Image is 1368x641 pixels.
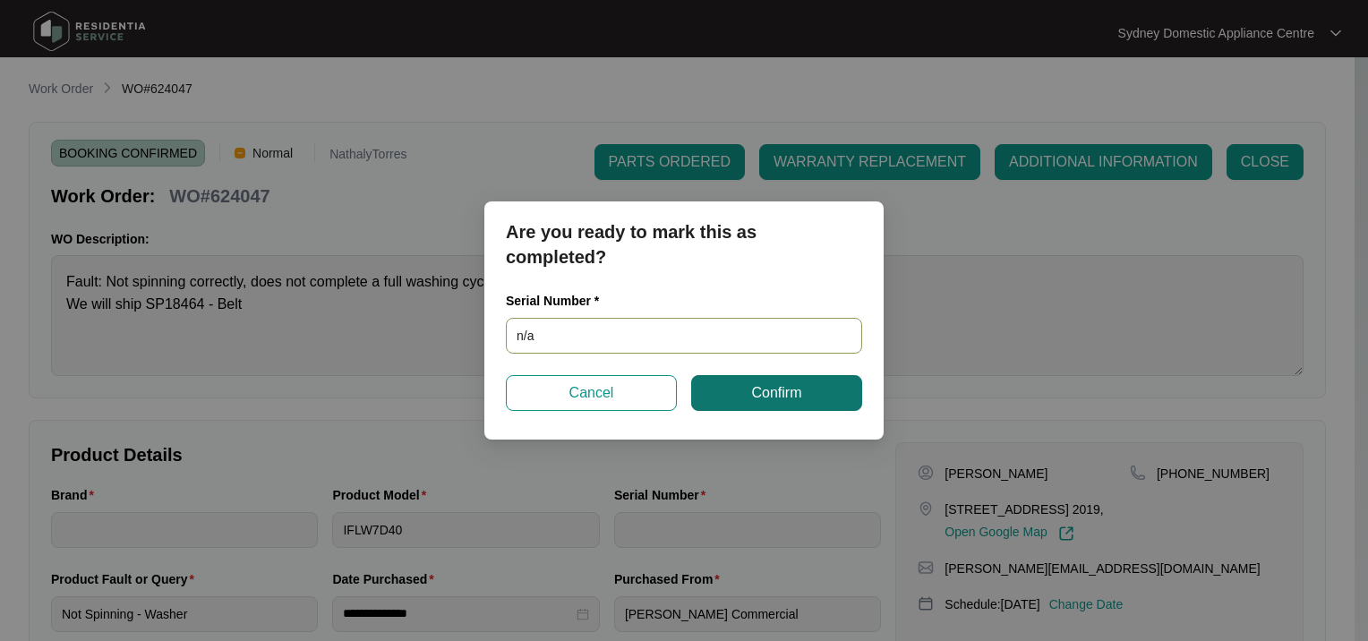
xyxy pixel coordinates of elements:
label: Serial Number * [506,292,612,310]
p: Are you ready to mark this as [506,219,862,244]
span: Cancel [569,382,614,404]
p: completed? [506,244,862,269]
button: Cancel [506,375,677,411]
button: Confirm [691,375,862,411]
span: Confirm [751,382,801,404]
